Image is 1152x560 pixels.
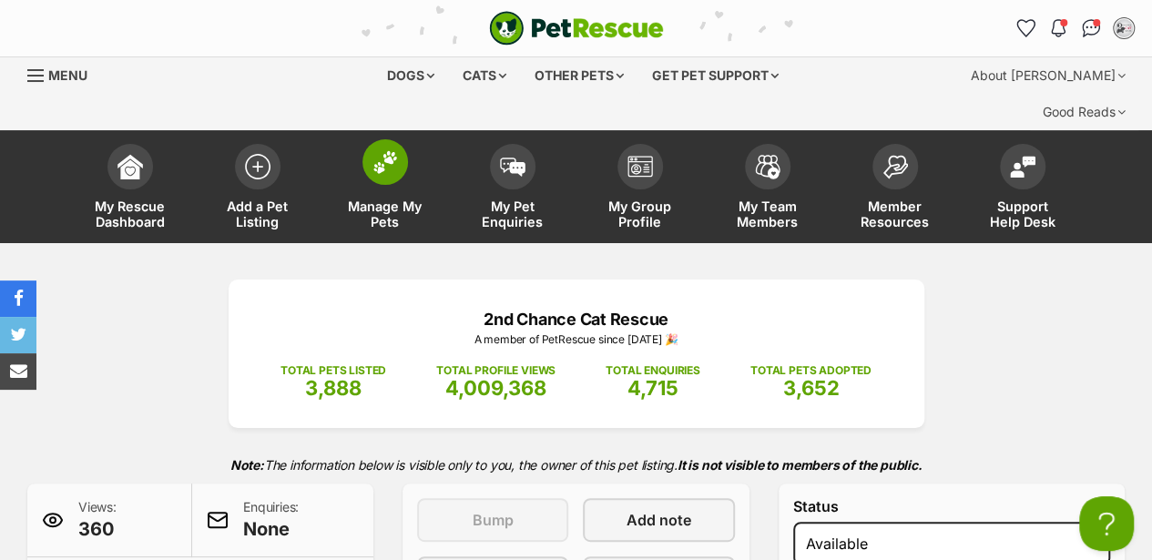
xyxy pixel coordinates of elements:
[606,362,699,379] p: TOTAL ENQUIRIES
[500,158,525,178] img: pet-enquiries-icon-7e3ad2cf08bfb03b45e93fb7055b45f3efa6380592205ae92323e6603595dc1f.svg
[958,57,1138,94] div: About [PERSON_NAME]
[727,199,809,229] span: My Team Members
[1115,19,1133,37] img: Daniela profile pic
[417,498,568,542] button: Bump
[704,135,831,243] a: My Team Members
[489,11,664,46] a: PetRescue
[583,498,734,542] a: Add note
[243,498,299,542] p: Enquiries:
[66,135,194,243] a: My Rescue Dashboard
[1076,14,1106,43] a: Conversations
[1044,14,1073,43] button: Notifications
[750,362,872,379] p: TOTAL PETS ADOPTED
[1082,19,1101,37] img: chat-41dd97257d64d25036548639549fe6c8038ab92f7586957e7f3b1b290dea8141.svg
[627,156,653,178] img: group-profile-icon-3fa3cf56718a62981997c0bc7e787c4b2cf8bcc04b72c1350f741eb67cf2f40e.svg
[89,199,171,229] span: My Rescue Dashboard
[256,331,897,348] p: A member of PetRescue since [DATE] 🎉
[78,516,117,542] span: 360
[194,135,321,243] a: Add a Pet Listing
[522,57,637,94] div: Other pets
[321,135,449,243] a: Manage My Pets
[256,307,897,331] p: 2nd Chance Cat Rescue
[639,57,791,94] div: Get pet support
[1011,14,1138,43] ul: Account quick links
[1010,156,1035,178] img: help-desk-icon-fdf02630f3aa405de69fd3d07c3f3aa587a6932b1a1747fa1d2bba05be0121f9.svg
[344,199,426,229] span: Manage My Pets
[782,376,839,400] span: 3,652
[217,199,299,229] span: Add a Pet Listing
[473,509,514,531] span: Bump
[489,11,664,46] img: logo-cat-932fe2b9b8326f06289b0f2fb663e598f794de774fb13d1741a6617ecf9a85b4.svg
[755,155,780,178] img: team-members-icon-5396bd8760b3fe7c0b43da4ab00e1e3bb1a5d9ba89233759b79545d2d3fc5d0d.svg
[1051,19,1065,37] img: notifications-46538b983faf8c2785f20acdc204bb7945ddae34d4c08c2a6579f10ce5e182be.svg
[245,154,270,179] img: add-pet-listing-icon-0afa8454b4691262ce3f59096e99ab1cd57d4a30225e0717b998d2c9b9846f56.svg
[305,376,362,400] span: 3,888
[627,509,691,531] span: Add note
[982,199,1064,229] span: Support Help Desk
[1079,496,1134,551] iframe: Help Scout Beacon - Open
[599,199,681,229] span: My Group Profile
[627,376,678,400] span: 4,715
[882,155,908,179] img: member-resources-icon-8e73f808a243e03378d46382f2149f9095a855e16c252ad45f914b54edf8863c.svg
[243,516,299,542] span: None
[959,135,1086,243] a: Support Help Desk
[445,376,546,400] span: 4,009,368
[1030,94,1138,130] div: Good Reads
[436,362,556,379] p: TOTAL PROFILE VIEWS
[27,446,1125,484] p: The information below is visible only to you, the owner of this pet listing.
[678,457,923,473] strong: It is not visible to members of the public.
[449,135,576,243] a: My Pet Enquiries
[854,199,936,229] span: Member Resources
[831,135,959,243] a: Member Resources
[576,135,704,243] a: My Group Profile
[1011,14,1040,43] a: Favourites
[27,57,100,90] a: Menu
[48,67,87,83] span: Menu
[374,57,447,94] div: Dogs
[280,362,386,379] p: TOTAL PETS LISTED
[1109,14,1138,43] button: My account
[78,498,117,542] p: Views:
[372,150,398,174] img: manage-my-pets-icon-02211641906a0b7f246fdf0571729dbe1e7629f14944591b6c1af311fb30b64b.svg
[793,498,1110,514] label: Status
[117,154,143,179] img: dashboard-icon-eb2f2d2d3e046f16d808141f083e7271f6b2e854fb5c12c21221c1fb7104beca.svg
[472,199,554,229] span: My Pet Enquiries
[230,457,264,473] strong: Note:
[450,57,519,94] div: Cats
